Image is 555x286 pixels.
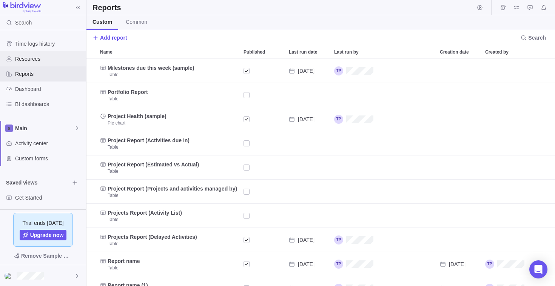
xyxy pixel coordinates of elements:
[15,70,83,78] span: Reports
[108,185,237,192] span: Project Report (Projects and activities managed by)
[518,32,549,43] span: Search
[108,88,148,96] span: Portfolio Report
[97,228,240,252] div: Name
[108,72,119,78] span: Table
[437,252,482,276] div: Creation date
[437,155,482,180] div: Creation date
[286,180,331,204] div: Last run date
[538,2,549,13] span: Notifications
[437,107,482,131] div: Creation date
[240,228,286,252] div: Published
[437,228,482,252] div: Creation date
[108,137,190,144] span: Project Report (Activities due in)
[437,45,482,58] div: Creation date
[120,15,153,30] a: Common
[331,107,437,131] div: Last run by
[331,228,437,252] div: Last run by
[511,2,522,13] span: My assignments
[5,271,14,280] div: Tom Plagge
[240,107,286,131] div: Published
[331,252,437,276] div: Tom Plagge
[15,85,83,93] span: Dashboard
[69,177,80,188] span: Browse views
[298,67,314,75] span: Aug 8
[331,252,437,276] div: Last run by
[15,40,83,48] span: Time logs history
[108,217,119,223] span: Table
[525,6,535,12] a: Approval requests
[97,252,240,276] div: Name
[240,204,286,228] div: Published
[6,179,69,186] span: Saved views
[97,155,240,180] div: Name
[538,6,549,12] a: Notifications
[286,155,331,180] div: Last run date
[528,34,546,42] span: Search
[286,59,331,83] div: Last run date
[331,59,437,83] div: Tom Plagge
[5,273,14,279] img: Show
[97,107,240,131] div: Name
[498,2,508,13] span: Time logs
[30,231,64,239] span: Upgrade now
[511,6,522,12] a: My assignments
[108,96,119,102] span: Table
[437,59,482,83] div: Creation date
[286,228,331,252] div: Last run date
[286,107,331,131] div: Last run date
[240,45,286,58] div: Published
[108,161,199,168] span: Project Report (Estimated vs Actual)
[286,131,331,155] div: Last run date
[100,48,113,56] span: Name
[15,209,83,217] span: Upcoming Milestones
[86,15,118,30] a: Custom
[108,144,119,150] span: Table
[108,209,182,217] span: Projects Report (Activity List)
[108,168,119,174] span: Table
[331,180,437,204] div: Last run by
[244,48,265,56] span: Published
[240,252,286,276] div: Published
[6,250,80,262] span: Remove Sample Data
[525,2,535,13] span: Approval requests
[286,204,331,228] div: Last run date
[108,120,125,126] span: Pie chart
[97,45,240,58] div: Name
[20,230,67,240] a: Upgrade now
[289,48,317,56] span: Last run date
[437,180,482,204] div: Creation date
[485,48,509,56] span: Created by
[108,265,119,271] span: Table
[298,236,314,244] span: Aug 8
[498,6,508,12] a: Time logs
[240,155,286,180] div: Published
[298,260,314,268] span: Aug 8
[21,251,72,260] span: Remove Sample Data
[108,64,194,72] span: Milestones due this week (sample)
[108,233,197,241] span: Projects Report (Delayed Activities)
[108,192,119,198] span: Table
[331,83,437,107] div: Last run by
[240,131,286,155] div: Published
[108,112,166,120] span: Project Health (sample)
[331,228,437,252] div: Tom Plagge
[298,115,314,123] span: Aug 8
[475,2,485,13] span: Start timer
[92,32,127,43] span: Add report
[15,19,32,26] span: Search
[108,257,140,265] span: Report name
[15,140,83,147] span: Activity center
[92,18,112,26] span: Custom
[240,83,286,107] div: Published
[15,194,83,201] span: Get Started
[15,155,83,162] span: Custom forms
[100,34,127,42] span: Add report
[331,131,437,155] div: Last run by
[97,204,240,228] div: Name
[23,219,64,227] span: Trial ends [DATE]
[92,2,121,13] h2: Reports
[97,180,240,204] div: Name
[286,45,331,58] div: Last run date
[86,59,555,286] div: grid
